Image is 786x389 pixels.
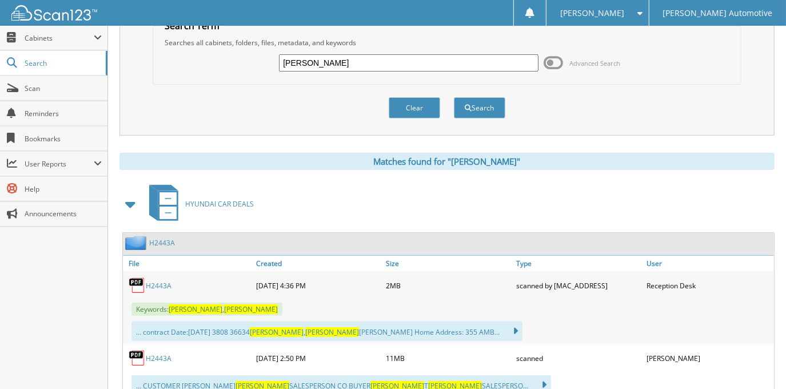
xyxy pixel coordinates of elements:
span: Announcements [25,209,102,219]
span: Scan [25,84,102,93]
img: scan123-logo-white.svg [11,5,97,21]
a: Size [384,256,514,271]
a: Created [253,256,384,271]
a: HYUNDAI CAR DEALS [142,181,254,227]
span: [PERSON_NAME] [169,304,222,314]
div: [DATE] 2:50 PM [253,347,384,370]
span: [PERSON_NAME] [560,10,624,17]
span: Keywords: , [131,303,282,316]
div: scanned [513,347,644,370]
img: PDF.png [129,277,146,294]
span: Search [25,58,100,68]
legend: Search Term [159,19,225,32]
span: User Reports [25,159,94,169]
span: [PERSON_NAME] [250,327,304,337]
div: 2MB [384,274,514,297]
a: Type [513,256,644,271]
span: HYUNDAI CAR DEALS [185,199,254,209]
div: scanned by [MAC_ADDRESS] [513,274,644,297]
iframe: Chat Widget [729,334,786,389]
span: Reminders [25,109,102,118]
button: Clear [389,97,440,118]
a: H2443A [146,281,171,291]
div: [DATE] 4:36 PM [253,274,384,297]
div: 11MB [384,347,514,370]
div: Searches all cabinets, folders, files, metadata, and keywords [159,38,735,47]
span: Cabinets [25,33,94,43]
div: ... contract Date:[DATE] 3808 36634 , [PERSON_NAME] Home Address: 355 AMB... [131,321,522,341]
a: H2443A [146,354,171,363]
a: File [123,256,253,271]
button: Search [454,97,505,118]
img: folder2.png [125,236,149,250]
span: [PERSON_NAME] [224,304,278,314]
div: Reception Desk [644,274,774,297]
div: [PERSON_NAME] [644,347,774,370]
a: H2443A [149,238,175,248]
span: Bookmarks [25,134,102,144]
span: Advanced Search [570,59,621,68]
span: Help [25,184,102,194]
a: User [644,256,774,271]
div: Matches found for "[PERSON_NAME]" [119,153,775,170]
span: [PERSON_NAME] Automotive [663,10,772,17]
span: [PERSON_NAME] [305,327,359,337]
img: PDF.png [129,350,146,367]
